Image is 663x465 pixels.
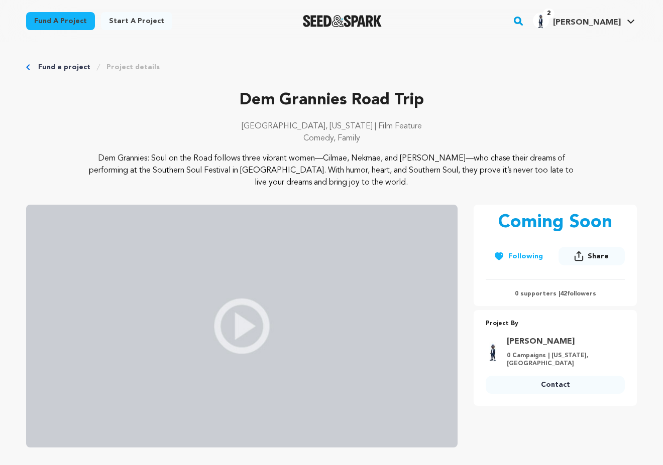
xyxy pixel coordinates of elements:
[26,120,637,132] p: [GEOGRAPHIC_DATA], [US_STATE] | Film Feature
[531,11,637,29] a: Sidney J.'s Profile
[588,251,609,261] span: Share
[87,152,576,189] p: Dem Grannies: Soul on the Road follows three vibrant women—Cilmae, Nekmae, and [PERSON_NAME]—who ...
[38,62,90,72] a: Fund a project
[26,132,637,144] p: Comedy, Family
[26,205,458,447] img: video_placeholder.jpg
[560,291,567,297] span: 42
[486,376,625,394] a: Contact
[559,247,625,265] button: Share
[498,213,612,233] p: Coming Soon
[531,11,637,32] span: Sidney J.'s Profile
[486,290,625,298] p: 0 supporters | followers
[26,12,95,30] a: Fund a project
[486,247,551,265] button: Following
[507,336,619,348] a: Goto Sidney Jones profile
[507,352,619,368] p: 0 Campaigns | [US_STATE], [GEOGRAPHIC_DATA]
[543,9,555,19] span: 2
[26,62,637,72] div: Breadcrumb
[533,13,621,29] div: Sidney J.'s Profile
[486,318,625,330] p: Project By
[559,247,625,269] span: Share
[303,15,382,27] img: Seed&Spark Logo Dark Mode
[26,88,637,112] p: Dem Grannies Road Trip
[303,15,382,27] a: Seed&Spark Homepage
[101,12,172,30] a: Start a project
[553,19,621,27] span: [PERSON_NAME]
[486,342,501,362] img: ef69c119e341e20f.jpg
[106,62,160,72] a: Project details
[533,13,549,29] img: ef69c119e341e20f.jpg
